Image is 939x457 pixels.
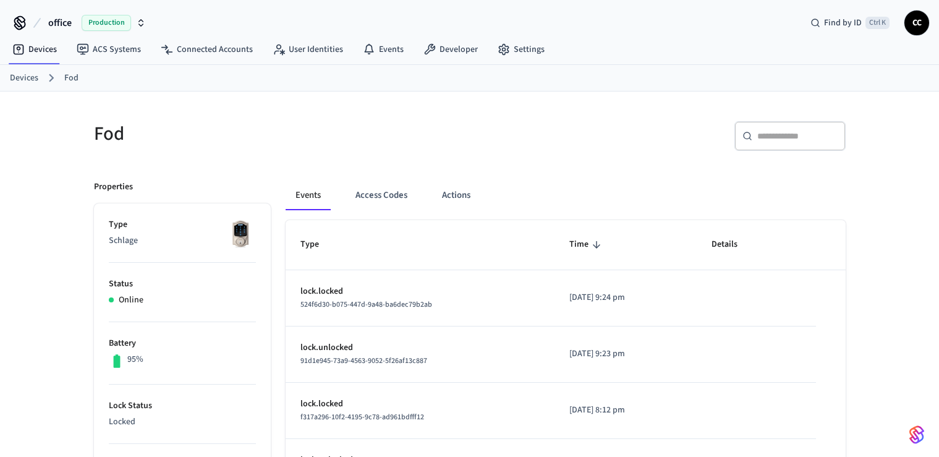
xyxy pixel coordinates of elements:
[712,235,754,254] span: Details
[127,353,143,366] p: 95%
[286,181,331,210] button: Events
[300,285,540,298] p: lock.locked
[909,425,924,445] img: SeamLogoGradient.69752ec5.svg
[109,399,256,412] p: Lock Status
[94,181,133,194] p: Properties
[300,398,540,411] p: lock.locked
[569,348,681,361] p: [DATE] 9:23 pm
[300,356,427,366] span: 91d1e945-73a9-4563-9052-5f26af13c887
[82,15,131,31] span: Production
[865,17,890,29] span: Ctrl K
[109,278,256,291] p: Status
[94,121,462,147] h5: Fod
[801,12,899,34] div: Find by IDCtrl K
[119,294,143,307] p: Online
[10,72,38,85] a: Devices
[300,235,335,254] span: Type
[569,291,681,304] p: [DATE] 9:24 pm
[300,412,424,422] span: f317a296-10f2-4195-9c78-ad961bdfff12
[488,38,554,61] a: Settings
[48,15,72,30] span: office
[346,181,417,210] button: Access Codes
[569,404,681,417] p: [DATE] 8:12 pm
[824,17,862,29] span: Find by ID
[2,38,67,61] a: Devices
[109,234,256,247] p: Schlage
[109,416,256,429] p: Locked
[569,235,605,254] span: Time
[225,218,256,249] img: Schlage Sense Smart Deadbolt with Camelot Trim, Front
[414,38,488,61] a: Developer
[151,38,263,61] a: Connected Accounts
[64,72,79,85] a: Fod
[263,38,353,61] a: User Identities
[109,337,256,350] p: Battery
[906,12,928,34] span: CC
[432,181,480,210] button: Actions
[353,38,414,61] a: Events
[286,181,846,210] div: ant example
[300,299,432,310] span: 524f6d30-b075-447d-9a48-ba6dec79b2ab
[67,38,151,61] a: ACS Systems
[300,341,540,354] p: lock.unlocked
[109,218,256,231] p: Type
[904,11,929,35] button: CC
